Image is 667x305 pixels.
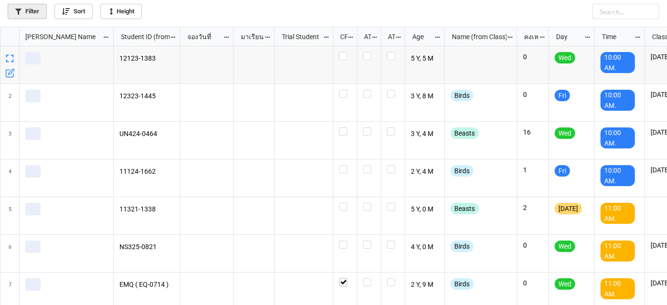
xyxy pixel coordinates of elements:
[9,235,11,272] span: 6
[555,203,582,214] div: [DATE]
[523,203,543,212] p: 2
[523,127,543,137] p: 16
[601,165,635,186] div: 10:00 AM.
[550,32,584,42] div: Day
[411,165,439,179] p: 2 Y, 4 M
[9,84,11,121] span: 2
[411,90,439,103] p: 3 Y, 8 M
[411,241,439,254] p: 4 Y, 0 M
[523,241,543,250] p: 0
[100,4,142,19] a: Height
[451,278,473,290] div: Birds
[596,32,635,42] div: Time
[411,278,439,292] p: 2 Y, 9 M
[9,197,11,234] span: 5
[555,90,570,101] div: Fri
[8,4,47,19] a: Filter
[555,241,575,252] div: Wed
[601,203,635,224] div: 11:00 AM.
[451,203,479,214] div: Beasts
[601,241,635,262] div: 11:00 AM.
[411,127,439,141] p: 3 Y, 4 M
[451,90,473,101] div: Birds
[235,32,265,42] div: มาเรียน
[334,32,348,42] div: CF
[382,32,396,42] div: ATK
[407,32,435,42] div: Age
[20,32,103,42] div: [PERSON_NAME] Name
[601,127,635,148] div: 10:00 AM.
[451,165,473,177] div: Birds
[555,165,570,177] div: Fri
[523,278,543,288] p: 0
[411,203,439,216] p: 5 Y, 0 M
[54,4,93,19] a: Sort
[119,127,174,141] p: UN424-0464
[358,32,372,42] div: ATT
[119,278,174,292] p: EMQ ( EQ-0714 )
[446,32,506,42] div: Name (from Class)
[411,52,439,65] p: 5 Y, 5 M
[523,90,543,99] p: 0
[182,32,223,42] div: จองวันที่
[518,32,538,42] div: คงเหลือ (from Nick Name)
[601,278,635,299] div: 11:00 AM.
[9,159,11,197] span: 4
[601,52,635,73] div: 10:00 AM.
[0,27,114,46] div: grid
[523,165,543,175] p: 1
[119,203,174,216] p: 11321-1338
[592,4,659,19] input: Search...
[555,127,575,139] div: Wed
[119,90,174,103] p: 12323-1445
[451,127,479,139] div: Beasts
[119,241,174,254] p: NS325-0821
[276,32,323,42] div: Trial Student
[523,52,543,62] p: 0
[115,32,170,42] div: Student ID (from [PERSON_NAME] Name)
[555,278,575,290] div: Wed
[119,165,174,179] p: 11124-1662
[119,52,174,65] p: 12123-1383
[451,241,473,252] div: Birds
[555,52,575,63] div: Wed
[9,122,11,159] span: 3
[601,90,635,111] div: 10:00 AM.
